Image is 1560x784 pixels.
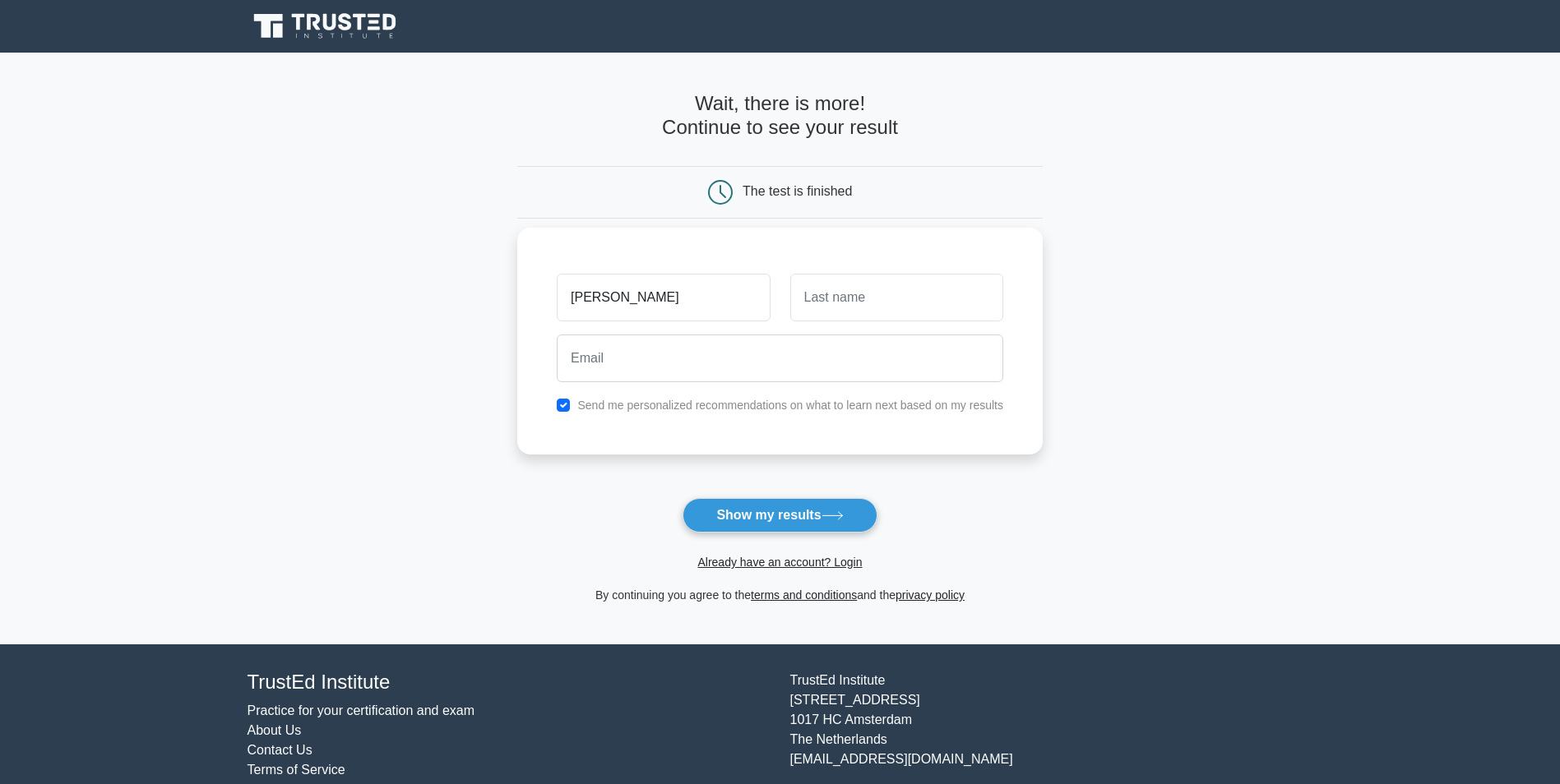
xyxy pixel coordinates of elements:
a: Already have an account? Login [697,556,862,569]
div: The test is finished [743,184,852,198]
a: Terms of Service [248,763,345,777]
h4: Wait, there is more! Continue to see your result [517,92,1043,140]
button: Show my results [683,498,877,533]
input: Last name [790,274,1003,321]
input: Email [557,334,1003,382]
label: Send me personalized recommendations on what to learn next based on my results [577,399,1003,412]
a: Contact Us [248,743,312,757]
a: privacy policy [896,588,965,602]
div: By continuing you agree to the and the [507,585,1053,605]
a: terms and conditions [751,588,857,602]
a: Practice for your certification and exam [248,703,475,717]
h4: TrustEd Institute [248,671,771,694]
input: First name [557,274,770,321]
a: About Us [248,723,302,737]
